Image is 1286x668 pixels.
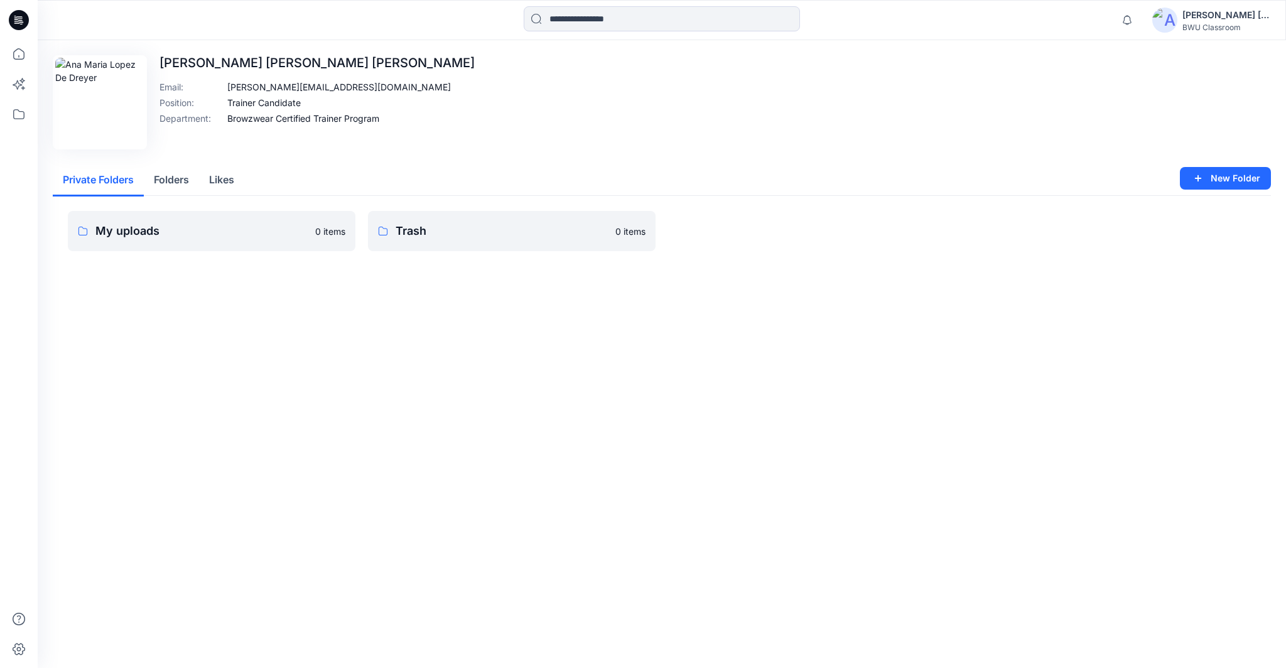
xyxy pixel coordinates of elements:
button: New Folder [1180,167,1271,190]
a: My uploads0 items [68,211,355,251]
p: Email : [159,80,222,94]
p: Trainer Candidate [227,96,301,109]
div: [PERSON_NAME] [PERSON_NAME] [PERSON_NAME] [1182,8,1270,23]
p: [PERSON_NAME] [PERSON_NAME] [PERSON_NAME] [159,55,475,70]
p: My uploads [95,222,308,240]
button: Likes [199,164,244,197]
p: 0 items [615,225,646,238]
div: BWU Classroom [1182,23,1270,32]
p: 0 items [315,225,345,238]
button: Folders [144,164,199,197]
p: Browzwear Certified Trainer Program [227,112,379,125]
p: Trash [396,222,608,240]
p: [PERSON_NAME][EMAIL_ADDRESS][DOMAIN_NAME] [227,80,451,94]
img: Ana Maria Lopez De Dreyer [55,58,144,147]
img: avatar [1152,8,1177,33]
p: Position : [159,96,222,109]
p: Department : [159,112,222,125]
a: Trash0 items [368,211,656,251]
button: Private Folders [53,164,144,197]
